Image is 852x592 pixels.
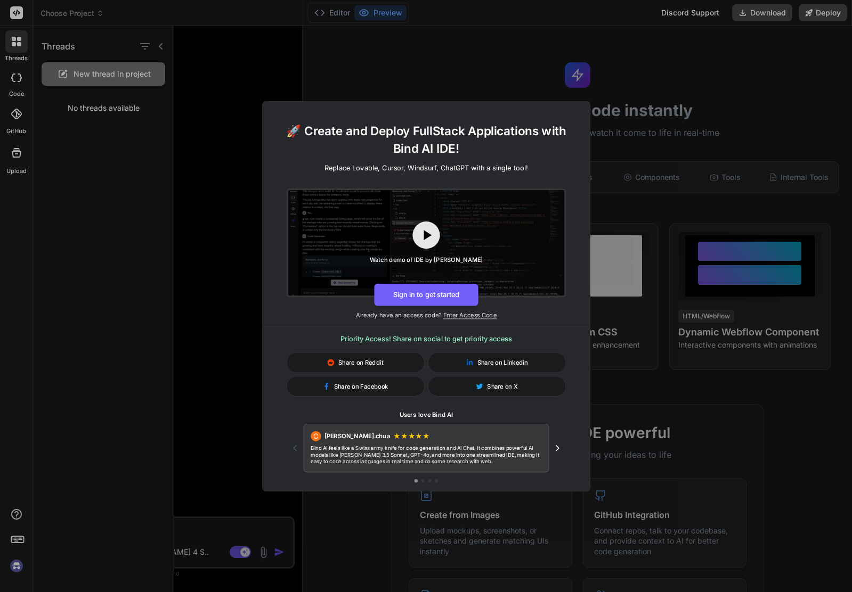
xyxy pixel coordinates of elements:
[276,121,576,157] h1: 🚀 Create and Deploy FullStack Applications with Bind AI IDE!
[422,431,429,441] span: ★
[324,432,390,440] span: [PERSON_NAME].chua
[408,431,415,441] span: ★
[435,479,438,482] button: Go to testimonial 4
[286,410,566,418] h1: Users love Bind AI
[477,358,528,366] span: Share on Linkedin
[286,439,303,456] button: Previous testimonial
[487,382,518,390] span: Share on X
[443,311,497,318] span: Enter Access Code
[393,431,401,441] span: ★
[428,479,431,482] button: Go to testimonial 3
[334,382,388,390] span: Share on Facebook
[311,431,321,441] div: C
[369,256,483,264] div: Watch demo of IDE by [PERSON_NAME]
[286,333,566,343] h3: Priority Access! Share on social to get priority access
[401,431,408,441] span: ★
[415,431,423,441] span: ★
[311,445,542,465] p: Bind AI feels like a Swiss army knife for code generation and AI Chat. It combines powerful AI mo...
[324,162,528,172] p: Replace Lovable, Cursor, Windsurf, ChatGPT with a single tool!
[262,311,589,319] p: Already have an access code?
[414,479,417,482] button: Go to testimonial 1
[549,439,566,456] button: Next testimonial
[374,283,478,306] button: Sign in to get started
[338,358,384,366] span: Share on Reddit
[421,479,424,482] button: Go to testimonial 2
